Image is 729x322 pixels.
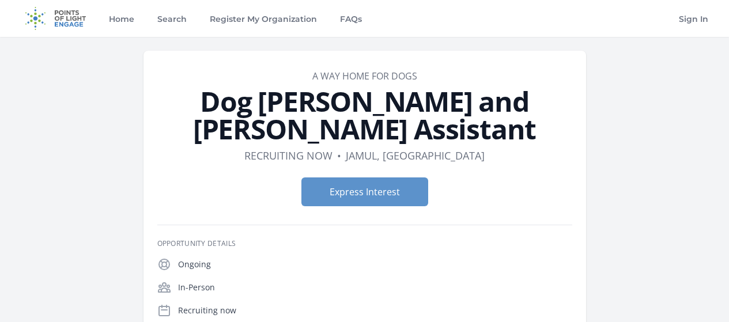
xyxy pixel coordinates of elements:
[157,239,572,248] h3: Opportunity Details
[312,70,417,82] a: A Way Home For Dogs
[178,259,572,270] p: Ongoing
[157,88,572,143] h1: Dog [PERSON_NAME] and [PERSON_NAME] Assistant
[301,177,428,206] button: Express Interest
[244,147,333,164] dd: Recruiting now
[178,282,572,293] p: In-Person
[346,147,485,164] dd: Jamul, [GEOGRAPHIC_DATA]
[178,305,572,316] p: Recruiting now
[337,147,341,164] div: •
